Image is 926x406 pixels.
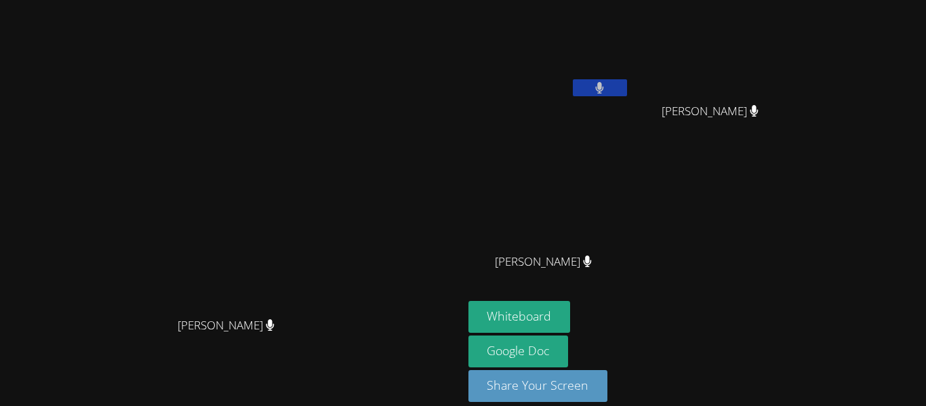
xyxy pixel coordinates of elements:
[468,370,608,402] button: Share Your Screen
[662,102,759,121] span: [PERSON_NAME]
[468,301,571,333] button: Whiteboard
[495,252,592,272] span: [PERSON_NAME]
[468,336,569,367] a: Google Doc
[178,316,275,336] span: [PERSON_NAME]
